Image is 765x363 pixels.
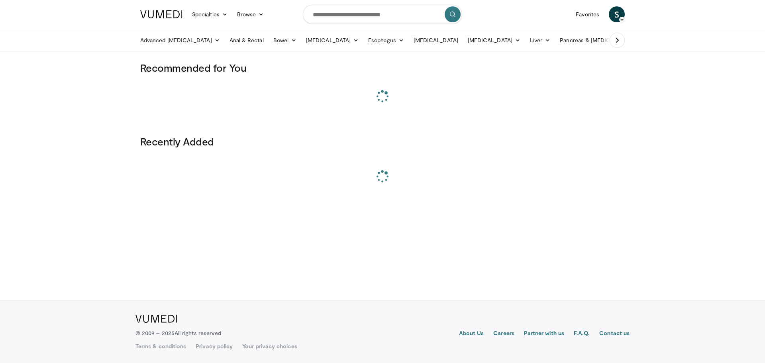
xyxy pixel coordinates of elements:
[225,32,269,48] a: Anal & Rectal
[463,32,525,48] a: [MEDICAL_DATA]
[135,315,177,323] img: VuMedi Logo
[187,6,232,22] a: Specialties
[242,342,297,350] a: Your privacy choices
[196,342,233,350] a: Privacy policy
[571,6,604,22] a: Favorites
[363,32,409,48] a: Esophagus
[574,329,590,339] a: F.A.Q.
[175,330,221,336] span: All rights reserved
[525,32,555,48] a: Liver
[301,32,363,48] a: [MEDICAL_DATA]
[493,329,514,339] a: Careers
[140,61,625,74] h3: Recommended for You
[599,329,630,339] a: Contact us
[524,329,564,339] a: Partner with us
[269,32,301,48] a: Bowel
[140,10,182,18] img: VuMedi Logo
[135,329,221,337] p: © 2009 – 2025
[135,342,186,350] a: Terms & conditions
[303,5,462,24] input: Search topics, interventions
[459,329,484,339] a: About Us
[140,135,625,148] h3: Recently Added
[555,32,648,48] a: Pancreas & [MEDICAL_DATA]
[409,32,463,48] a: [MEDICAL_DATA]
[609,6,625,22] a: S
[135,32,225,48] a: Advanced [MEDICAL_DATA]
[232,6,269,22] a: Browse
